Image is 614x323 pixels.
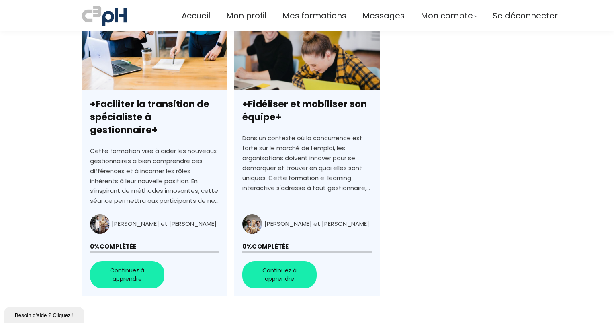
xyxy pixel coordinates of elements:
[493,9,558,22] a: Se déconnecter
[226,9,266,22] a: Mon profil
[282,9,346,22] a: Mes formations
[4,305,86,323] iframe: chat widget
[362,9,405,22] a: Messages
[182,9,210,22] a: Accueil
[82,4,127,27] img: a70bc7685e0efc0bd0b04b3506828469.jpeg
[421,9,473,22] span: Mon compte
